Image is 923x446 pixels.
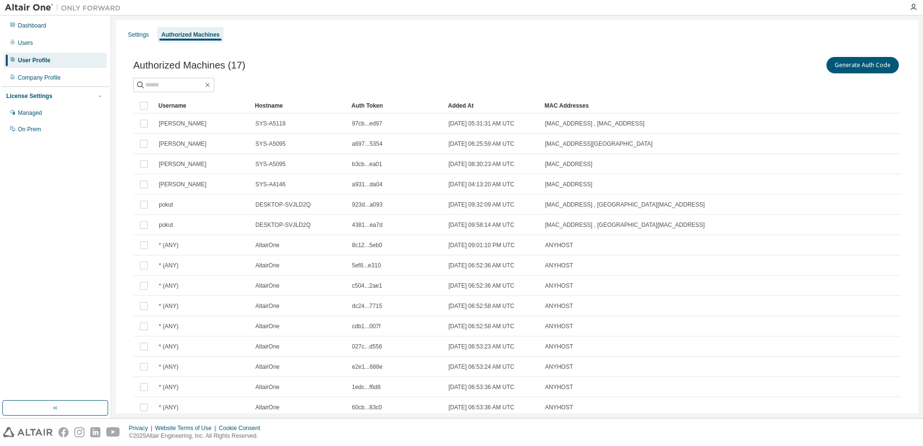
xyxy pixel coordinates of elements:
[255,241,280,249] span: AltairOne
[219,424,266,432] div: Cookie Consent
[448,241,515,249] span: [DATE] 09:01:10 PM UTC
[352,120,382,127] span: 97cb...ed97
[545,343,573,350] span: ANYHOST
[448,302,515,310] span: [DATE] 06:52:58 AM UTC
[448,262,515,269] span: [DATE] 06:52:36 AM UTC
[545,383,573,391] span: ANYHOST
[448,120,515,127] span: [DATE] 05:31:31 AM UTC
[448,322,515,330] span: [DATE] 06:52:58 AM UTC
[545,98,795,113] div: MAC Addresses
[448,201,515,209] span: [DATE] 09:32:09 AM UTC
[255,120,286,127] span: SYS-A5118
[352,201,382,209] span: 923d...a093
[3,427,53,437] img: altair_logo.svg
[255,404,280,411] span: AltairOne
[158,98,247,113] div: Username
[545,120,644,127] span: [MAC_ADDRESS] , [MAC_ADDRESS]
[159,322,179,330] span: * (ANY)
[90,427,100,437] img: linkedin.svg
[106,427,120,437] img: youtube.svg
[352,404,382,411] span: 60cb...83c0
[18,39,33,47] div: Users
[5,3,126,13] img: Altair One
[448,181,515,188] span: [DATE] 04:13:20 AM UTC
[352,160,382,168] span: b3cb...ea01
[159,201,173,209] span: pokut
[159,363,179,371] span: * (ANY)
[255,181,286,188] span: SYS-A4146
[255,262,280,269] span: AltairOne
[545,181,592,188] span: [MAC_ADDRESS]
[545,201,705,209] span: [MAC_ADDRESS] , [GEOGRAPHIC_DATA][MAC_ADDRESS]
[352,383,380,391] span: 1edc...f6d8
[129,424,155,432] div: Privacy
[159,282,179,290] span: * (ANY)
[18,22,46,29] div: Dashboard
[159,383,179,391] span: * (ANY)
[74,427,84,437] img: instagram.svg
[255,302,280,310] span: AltairOne
[545,404,573,411] span: ANYHOST
[352,322,380,330] span: cdb1...007f
[159,302,179,310] span: * (ANY)
[545,160,592,168] span: [MAC_ADDRESS]
[545,322,573,330] span: ANYHOST
[159,120,207,127] span: [PERSON_NAME]
[352,343,382,350] span: 027c...d556
[545,363,573,371] span: ANYHOST
[448,363,515,371] span: [DATE] 06:53:24 AM UTC
[133,60,245,71] span: Authorized Machines (17)
[255,201,310,209] span: DESKTOP-SVJLD2Q
[545,241,573,249] span: ANYHOST
[448,282,515,290] span: [DATE] 06:52:36 AM UTC
[128,31,149,39] div: Settings
[545,221,705,229] span: [MAC_ADDRESS] , [GEOGRAPHIC_DATA][MAC_ADDRESS]
[545,282,573,290] span: ANYHOST
[58,427,69,437] img: facebook.svg
[255,322,280,330] span: AltairOne
[18,109,42,117] div: Managed
[159,241,179,249] span: * (ANY)
[159,140,207,148] span: [PERSON_NAME]
[255,383,280,391] span: AltairOne
[255,343,280,350] span: AltairOne
[255,140,286,148] span: SYS-A5095
[155,424,219,432] div: Website Terms of Use
[159,262,179,269] span: * (ANY)
[352,140,382,148] span: a697...5354
[255,98,344,113] div: Hostname
[255,282,280,290] span: AltairOne
[352,181,382,188] span: a931...da04
[161,31,220,39] div: Authorized Machines
[545,302,573,310] span: ANYHOST
[545,140,653,148] span: [MAC_ADDRESS][GEOGRAPHIC_DATA]
[159,404,179,411] span: * (ANY)
[545,262,573,269] span: ANYHOST
[255,363,280,371] span: AltairOne
[129,432,266,440] p: © 2025 Altair Engineering, Inc. All Rights Reserved.
[159,221,173,229] span: pokut
[255,221,310,229] span: DESKTOP-SVJLD2Q
[352,363,382,371] span: e2e1...688e
[159,160,207,168] span: [PERSON_NAME]
[18,56,50,64] div: User Profile
[18,125,41,133] div: On Prem
[6,92,52,100] div: License Settings
[448,343,515,350] span: [DATE] 06:53:23 AM UTC
[352,241,382,249] span: 8c12...5eb0
[448,140,515,148] span: [DATE] 06:25:59 AM UTC
[351,98,440,113] div: Auth Token
[448,383,515,391] span: [DATE] 06:53:36 AM UTC
[352,262,381,269] span: 5ef8...e310
[255,160,286,168] span: SYS-A5095
[159,343,179,350] span: * (ANY)
[448,221,515,229] span: [DATE] 09:58:14 AM UTC
[352,221,382,229] span: 4381...ea7d
[352,282,382,290] span: c504...2ae1
[448,404,515,411] span: [DATE] 06:53:36 AM UTC
[826,57,899,73] button: Generate Auth Code
[448,98,537,113] div: Added At
[448,160,515,168] span: [DATE] 08:30:23 AM UTC
[352,302,382,310] span: dc24...7715
[159,181,207,188] span: [PERSON_NAME]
